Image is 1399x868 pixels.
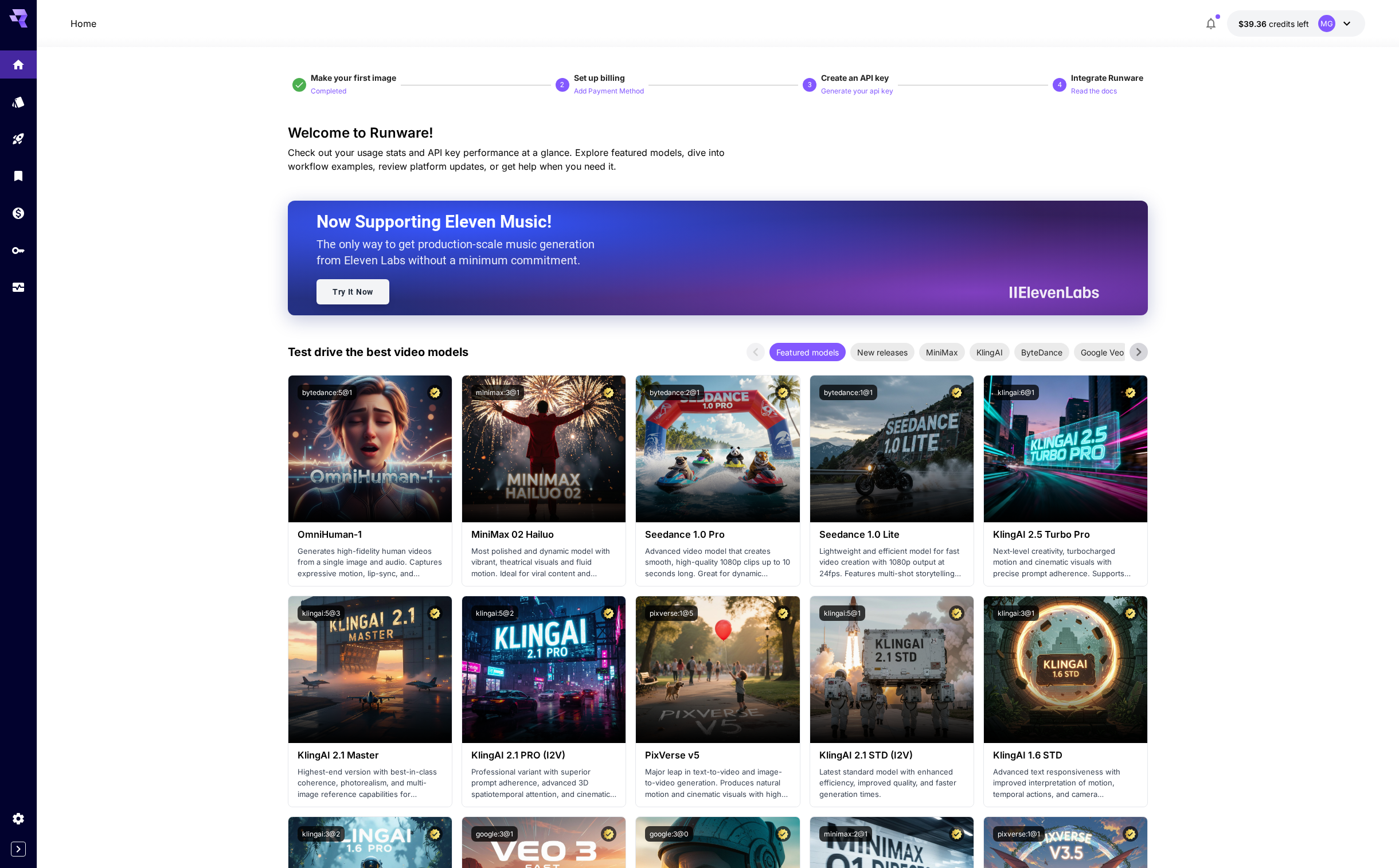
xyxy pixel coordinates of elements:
[645,767,790,800] p: Major leap in text-to-video and image-to-video generation. Produces natural motion and cinematic ...
[919,343,965,361] div: MiniMax
[11,842,26,857] button: Expand sidebar
[821,84,893,97] button: Generate your api key
[636,376,799,522] img: alt
[645,546,790,580] p: Advanced video model that creates smooth, high-quality 1080p clips up to 10 seconds long. Great f...
[471,767,616,800] p: Professional variant with superior prompt adherence, advanced 3D spatiotemporal attention, and ci...
[645,385,704,400] button: bytedance:2@1
[311,84,346,97] button: Completed
[1074,343,1131,361] div: Google Veo
[993,385,1039,400] button: klingai:6@1
[775,605,791,621] button: Certified Model – Vetted for best performance and includes a commercial license.
[993,826,1045,842] button: pixverse:1@1
[427,826,443,842] button: Certified Model – Vetted for best performance and includes a commercial license.
[471,605,518,621] button: klingai:5@2
[769,343,846,361] div: Featured models
[819,767,964,800] p: Latest standard model with enhanced efficiency, improved quality, and faster generation times.
[298,605,345,621] button: klingai:5@3
[645,605,698,621] button: pixverse:1@5
[993,750,1138,761] h3: KlingAI 1.6 STD
[819,750,964,761] h3: KlingAI 2.1 STD (I2V)
[298,826,345,842] button: klingai:3@2
[775,385,791,400] button: Certified Model – Vetted for best performance and includes a commercial license.
[636,596,799,743] img: alt
[1227,10,1365,37] button: $39.35502MG
[298,385,357,400] button: bytedance:5@1
[919,346,965,358] span: MiniMax
[1123,605,1138,621] button: Certified Model – Vetted for best performance and includes a commercial license.
[949,385,964,400] button: Certified Model – Vetted for best performance and includes a commercial license.
[984,596,1147,743] img: alt
[821,73,889,83] span: Create an API key
[11,169,25,183] div: Library
[311,86,346,97] p: Completed
[645,826,693,842] button: google:3@0
[819,546,964,580] p: Lightweight and efficient model for fast video creation with 1080p output at 24fps. Features mult...
[819,385,877,400] button: bytedance:1@1
[1269,19,1309,29] span: credits left
[427,605,443,621] button: Certified Model – Vetted for best performance and includes a commercial license.
[462,596,626,743] img: alt
[819,529,964,540] h3: Seedance 1.0 Lite
[1123,826,1138,842] button: Certified Model – Vetted for best performance and includes a commercial license.
[574,73,625,83] span: Set up billing
[1238,18,1309,30] div: $39.35502
[1071,73,1143,83] span: Integrate Runware
[316,211,1091,233] h2: Now Supporting Eleven Music!
[71,17,96,30] nav: breadcrumb
[471,385,524,400] button: minimax:3@1
[984,376,1147,522] img: alt
[316,236,603,268] p: The only way to get production-scale music generation from Eleven Labs without a minimum commitment.
[298,767,443,800] p: Highest-end version with best-in-class coherence, photorealism, and multi-image reference capabil...
[288,125,1148,141] h3: Welcome to Runware!
[574,86,644,97] p: Add Payment Method
[298,529,443,540] h3: OmniHuman‑1
[560,80,564,90] p: 2
[288,343,468,361] p: Test drive the best video models
[645,529,790,540] h3: Seedance 1.0 Pro
[471,750,616,761] h3: KlingAI 2.1 PRO (I2V)
[645,750,790,761] h3: PixVerse v5
[471,546,616,580] p: Most polished and dynamic model with vibrant, theatrical visuals and fluid motion. Ideal for vira...
[11,132,25,146] div: Playground
[311,73,396,83] span: Make your first image
[462,376,626,522] img: alt
[949,605,964,621] button: Certified Model – Vetted for best performance and includes a commercial license.
[1071,84,1117,97] button: Read the docs
[601,385,616,400] button: Certified Model – Vetted for best performance and includes a commercial license.
[1071,86,1117,97] p: Read the docs
[601,605,616,621] button: Certified Model – Vetted for best performance and includes a commercial license.
[810,376,974,522] img: alt
[11,206,25,220] div: Wallet
[819,605,865,621] button: klingai:5@1
[471,826,518,842] button: google:3@1
[1123,385,1138,400] button: Certified Model – Vetted for best performance and includes a commercial license.
[288,596,452,743] img: alt
[471,529,616,540] h3: MiniMax 02 Hailuo
[427,385,443,400] button: Certified Model – Vetted for best performance and includes a commercial license.
[970,346,1010,358] span: KlingAI
[11,95,25,109] div: Models
[11,57,25,72] div: Home
[11,811,25,826] div: Settings
[1238,19,1269,29] span: $39.36
[1074,346,1131,358] span: Google Veo
[821,86,893,97] p: Generate your api key
[601,826,616,842] button: Certified Model – Vetted for best performance and includes a commercial license.
[993,529,1138,540] h3: KlingAI 2.5 Turbo Pro
[574,84,644,97] button: Add Payment Method
[993,546,1138,580] p: Next‑level creativity, turbocharged motion and cinematic visuals with precise prompt adherence. S...
[1014,343,1069,361] div: ByteDance
[810,596,974,743] img: alt
[769,346,846,358] span: Featured models
[850,343,915,361] div: New releases
[71,17,96,30] a: Home
[288,147,725,172] span: Check out your usage stats and API key performance at a glance. Explore featured models, dive int...
[288,376,452,522] img: alt
[1014,346,1069,358] span: ByteDance
[970,343,1010,361] div: KlingAI
[316,279,389,304] a: Try It Now
[298,750,443,761] h3: KlingAI 2.1 Master
[819,826,872,842] button: minimax:2@1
